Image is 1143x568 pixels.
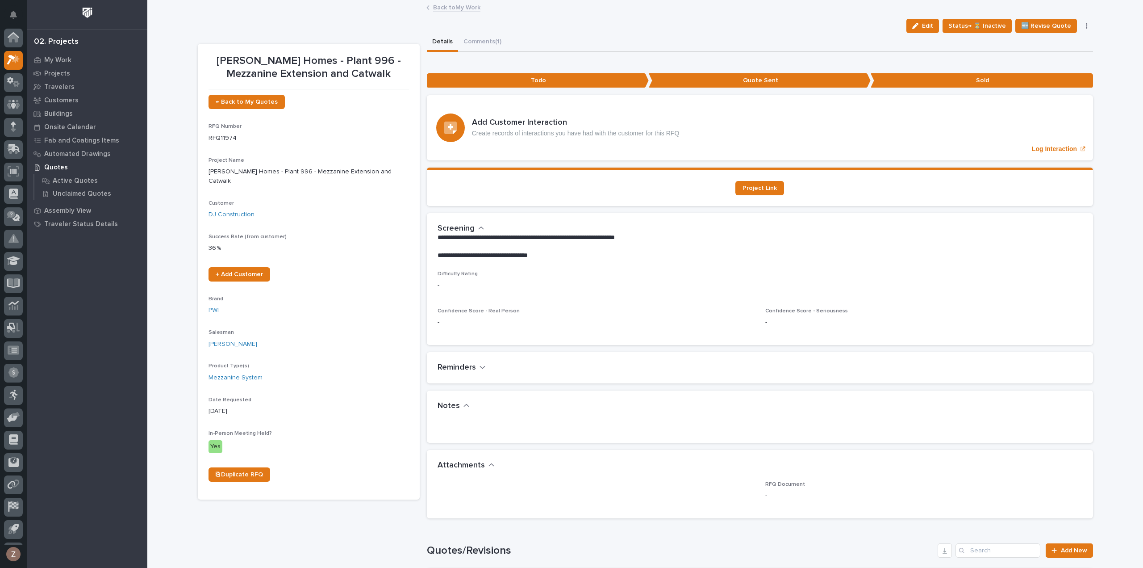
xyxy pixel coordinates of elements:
[209,134,409,143] p: RFQ11974
[735,181,784,195] a: Project Link
[943,19,1012,33] button: Status→ ⏳ Inactive
[209,158,244,163] span: Project Name
[1032,145,1077,153] p: Log Interaction
[472,130,680,137] p: Create records of interactions you have had with the customer for this RFQ
[44,123,96,131] p: Onsite Calendar
[34,187,147,200] a: Unclaimed Quotes
[44,150,111,158] p: Automated Drawings
[427,544,934,557] h1: Quotes/Revisions
[1061,547,1087,554] span: Add New
[438,318,755,327] p: -
[209,95,285,109] a: ← Back to My Quotes
[11,11,23,25] div: Notifications
[216,471,263,478] span: ⎘ Duplicate RFQ
[4,5,23,24] button: Notifications
[458,33,507,52] button: Comments (1)
[209,267,270,282] a: + Add Customer
[427,33,458,52] button: Details
[216,99,278,105] span: ← Back to My Quotes
[209,467,270,482] a: ⎘ Duplicate RFQ
[1021,21,1071,31] span: 🆕 Revise Quote
[472,118,680,128] h3: Add Customer Interaction
[44,220,118,228] p: Traveler Status Details
[4,545,23,564] button: users-avatar
[44,70,70,78] p: Projects
[44,56,71,64] p: My Work
[27,80,147,93] a: Travelers
[871,73,1093,88] p: Sold
[438,461,485,471] h2: Attachments
[53,177,98,185] p: Active Quotes
[27,67,147,80] a: Projects
[1046,543,1093,558] a: Add New
[209,330,234,335] span: Salesman
[27,134,147,147] a: Fab and Coatings Items
[765,491,1082,501] p: -
[34,174,147,187] a: Active Quotes
[44,110,73,118] p: Buildings
[433,2,480,12] a: Back toMy Work
[209,201,234,206] span: Customer
[44,137,119,145] p: Fab and Coatings Items
[649,73,871,88] p: Quote Sent
[438,401,460,411] h2: Notes
[44,97,79,105] p: Customers
[209,296,223,302] span: Brand
[79,4,96,21] img: Workspace Logo
[438,363,476,373] h2: Reminders
[216,271,263,278] span: + Add Customer
[209,244,409,253] p: 36 %
[948,21,1006,31] span: Status→ ⏳ Inactive
[427,95,1093,160] a: Log Interaction
[438,308,520,314] span: Confidence Score - Real Person
[438,271,478,277] span: Difficulty Rating
[44,164,68,172] p: Quotes
[209,340,257,349] a: [PERSON_NAME]
[209,440,222,453] div: Yes
[765,482,805,487] span: RFQ Document
[438,461,495,471] button: Attachments
[27,53,147,67] a: My Work
[34,37,79,47] div: 02. Projects
[427,73,649,88] p: Todo
[765,318,1082,327] p: -
[438,481,755,491] p: -
[438,281,1082,290] p: -
[209,55,409,80] p: [PERSON_NAME] Homes - Plant 996 - Mezzanine Extension and Catwalk
[27,147,147,160] a: Automated Drawings
[743,185,777,191] span: Project Link
[438,224,484,234] button: Screening
[27,160,147,174] a: Quotes
[209,397,251,403] span: Date Requested
[209,373,263,383] a: Mezzanine System
[27,93,147,107] a: Customers
[922,22,933,30] span: Edit
[27,204,147,217] a: Assembly View
[438,363,486,373] button: Reminders
[209,234,287,240] span: Success Rate (from customer)
[955,543,1040,558] input: Search
[209,167,409,186] p: [PERSON_NAME] Homes - Plant 996 - Mezzanine Extension and Catwalk
[209,124,242,129] span: RFQ Number
[27,107,147,120] a: Buildings
[906,19,939,33] button: Edit
[209,210,254,219] a: DJ Construction
[209,407,409,416] p: [DATE]
[765,308,848,314] span: Confidence Score - Seriousness
[53,190,111,198] p: Unclaimed Quotes
[27,217,147,231] a: Traveler Status Details
[209,431,272,436] span: In-Person Meeting Held?
[1015,19,1077,33] button: 🆕 Revise Quote
[209,306,219,315] a: PWI
[209,363,249,369] span: Product Type(s)
[438,224,475,234] h2: Screening
[44,83,75,91] p: Travelers
[438,401,470,411] button: Notes
[27,120,147,134] a: Onsite Calendar
[44,207,91,215] p: Assembly View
